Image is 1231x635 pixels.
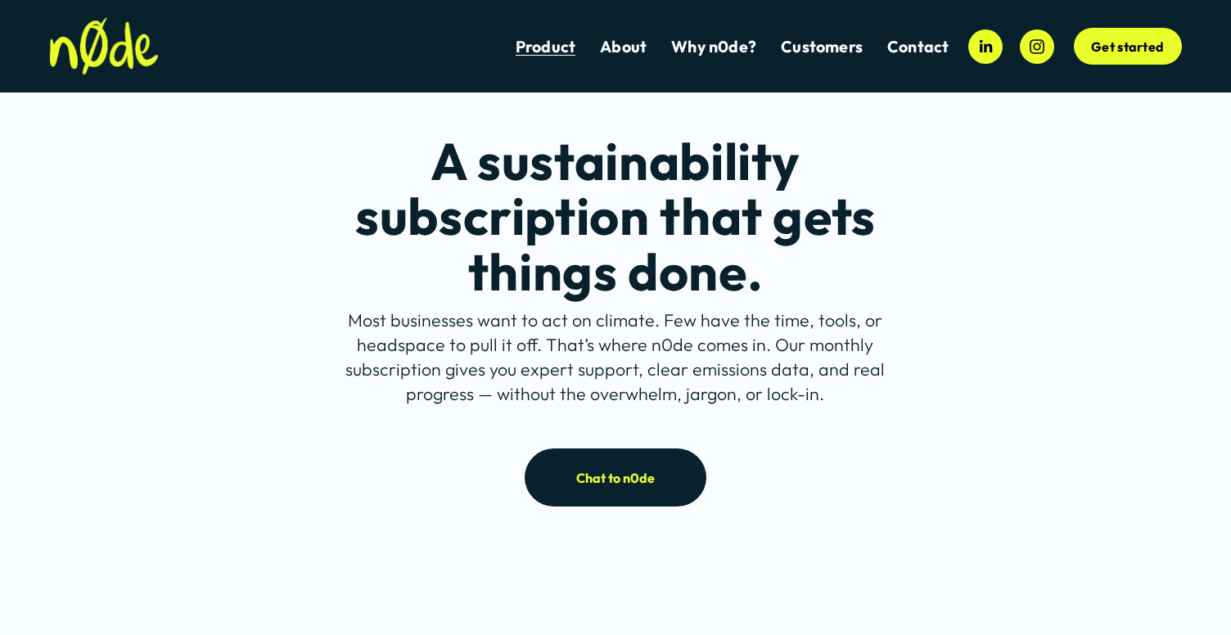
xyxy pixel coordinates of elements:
[781,35,863,57] a: folder dropdown
[671,35,756,57] a: Why n0de?
[335,308,896,407] p: Most businesses want to act on climate. Few have the time, tools, or headspace to pull it off. Th...
[600,35,647,57] a: About
[887,35,949,57] a: Contact
[49,17,159,75] img: n0de
[525,448,706,506] a: Chat to n0de
[968,29,1003,64] a: LinkedIn
[287,133,945,299] h2: A sustainability subscription that gets things done.
[1020,29,1054,64] a: Instagram
[1074,28,1182,65] a: Get started
[781,37,863,56] span: Customers
[516,35,575,57] a: Product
